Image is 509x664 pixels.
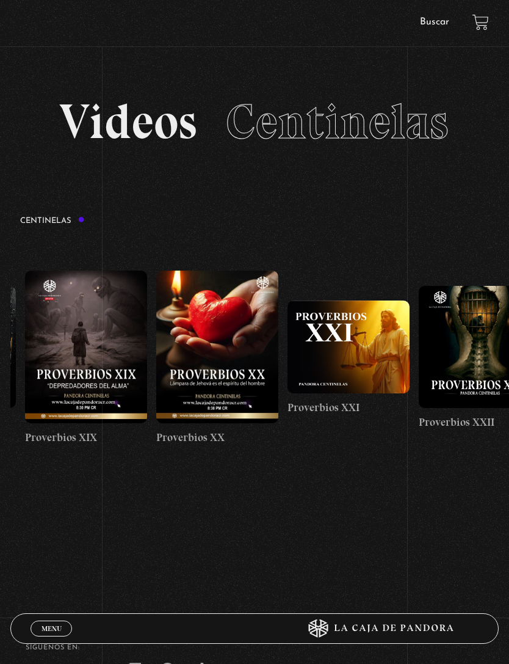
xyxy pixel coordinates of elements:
[472,14,489,31] a: View your shopping cart
[25,237,147,480] a: Proverbios XIX
[59,97,450,146] h2: Videos
[420,17,449,27] a: Buscar
[20,216,85,225] h3: Centinelas
[287,237,410,480] a: Proverbios XXI
[156,237,278,480] a: Proverbios XX
[156,429,278,446] h4: Proverbios XX
[287,399,410,416] h4: Proverbios XXI
[42,625,62,632] span: Menu
[37,635,66,644] span: Cerrar
[26,644,484,651] h4: SÍguenos en:
[226,92,449,151] span: Centinelas
[25,429,147,446] h4: Proverbios XIX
